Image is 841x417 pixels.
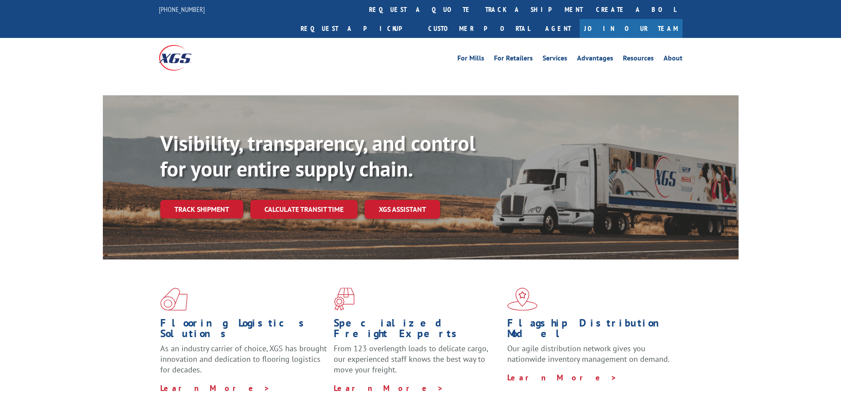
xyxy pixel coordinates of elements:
h1: Flagship Distribution Model [507,318,674,343]
a: Calculate transit time [250,200,358,219]
a: Advantages [577,55,613,64]
a: [PHONE_NUMBER] [159,5,205,14]
a: Customer Portal [422,19,536,38]
a: For Retailers [494,55,533,64]
span: Our agile distribution network gives you nationwide inventory management on demand. [507,343,670,364]
a: Request a pickup [294,19,422,38]
img: xgs-icon-total-supply-chain-intelligence-red [160,288,188,311]
a: Learn More > [507,372,617,383]
img: xgs-icon-flagship-distribution-model-red [507,288,538,311]
a: Resources [623,55,654,64]
h1: Flooring Logistics Solutions [160,318,327,343]
img: xgs-icon-focused-on-flooring-red [334,288,355,311]
a: For Mills [457,55,484,64]
a: Learn More > [334,383,444,393]
p: From 123 overlength loads to delicate cargo, our experienced staff knows the best way to move you... [334,343,501,383]
a: Learn More > [160,383,270,393]
a: Track shipment [160,200,243,218]
a: Agent [536,19,580,38]
span: As an industry carrier of choice, XGS has brought innovation and dedication to flooring logistics... [160,343,327,375]
a: Join Our Team [580,19,683,38]
a: Services [543,55,567,64]
b: Visibility, transparency, and control for your entire supply chain. [160,129,475,182]
a: XGS ASSISTANT [365,200,440,219]
a: About [664,55,683,64]
h1: Specialized Freight Experts [334,318,501,343]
